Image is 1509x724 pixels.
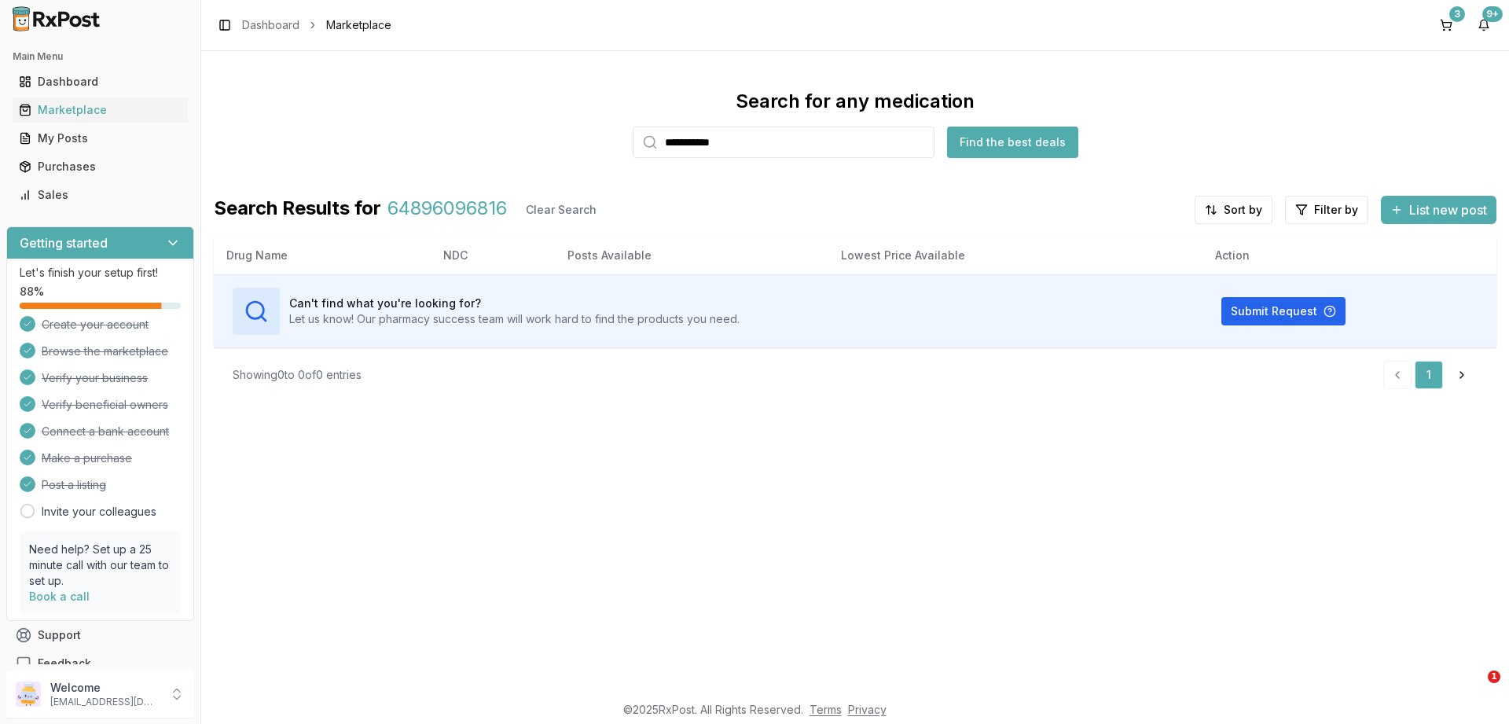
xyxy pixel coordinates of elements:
a: Terms [810,703,842,716]
a: Dashboard [242,17,299,33]
button: List new post [1381,196,1496,224]
a: Dashboard [13,68,188,96]
span: Search Results for [214,196,381,224]
th: Action [1202,237,1496,274]
div: Search for any medication [736,89,975,114]
button: Support [6,621,194,649]
div: My Posts [19,130,182,146]
span: List new post [1409,200,1487,219]
span: Verify your business [42,370,148,386]
span: Browse the marketplace [42,344,168,359]
a: Book a call [29,590,90,603]
button: Purchases [6,154,194,179]
div: Sales [19,187,182,203]
th: NDC [431,237,555,274]
iframe: Intercom live chat [1456,671,1493,708]
button: 3 [1434,13,1459,38]
button: Filter by [1285,196,1368,224]
button: 9+ [1471,13,1496,38]
a: Marketplace [13,96,188,124]
p: Let us know! Our pharmacy success team will work hard to find the products you need. [289,311,740,327]
span: Feedback [38,656,91,671]
button: Submit Request [1221,297,1346,325]
h3: Getting started [20,233,108,252]
p: Welcome [50,680,160,696]
th: Lowest Price Available [828,237,1202,274]
a: List new post [1381,204,1496,219]
div: 9+ [1482,6,1503,22]
img: RxPost Logo [6,6,107,31]
a: Sales [13,181,188,209]
div: Showing 0 to 0 of 0 entries [233,367,362,383]
h2: Main Menu [13,50,188,63]
button: Find the best deals [947,127,1078,158]
span: 64896096816 [387,196,507,224]
button: Dashboard [6,69,194,94]
span: Connect a bank account [42,424,169,439]
button: Clear Search [513,196,609,224]
button: Sales [6,182,194,208]
span: Sort by [1224,202,1262,218]
span: Filter by [1314,202,1358,218]
div: Purchases [19,159,182,175]
a: Invite your colleagues [42,504,156,520]
a: Purchases [13,153,188,181]
span: 88 % [20,284,44,300]
button: My Posts [6,126,194,151]
nav: pagination [1383,361,1478,389]
a: Go to next page [1446,361,1478,389]
span: Verify beneficial owners [42,397,168,413]
button: Sort by [1195,196,1272,224]
button: Marketplace [6,97,194,123]
p: Let's finish your setup first! [20,265,181,281]
nav: breadcrumb [242,17,391,33]
th: Drug Name [214,237,431,274]
span: Create your account [42,317,149,333]
a: 1 [1415,361,1443,389]
span: Post a listing [42,477,106,493]
a: Privacy [848,703,887,716]
span: Marketplace [326,17,391,33]
div: 3 [1449,6,1465,22]
div: Dashboard [19,74,182,90]
p: [EMAIL_ADDRESS][DOMAIN_NAME] [50,696,160,708]
p: Need help? Set up a 25 minute call with our team to set up. [29,542,171,589]
button: Feedback [6,649,194,678]
span: 1 [1488,671,1500,683]
div: Marketplace [19,102,182,118]
span: Make a purchase [42,450,132,466]
a: My Posts [13,124,188,153]
th: Posts Available [555,237,828,274]
img: User avatar [16,682,41,707]
h3: Can't find what you're looking for? [289,296,740,311]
